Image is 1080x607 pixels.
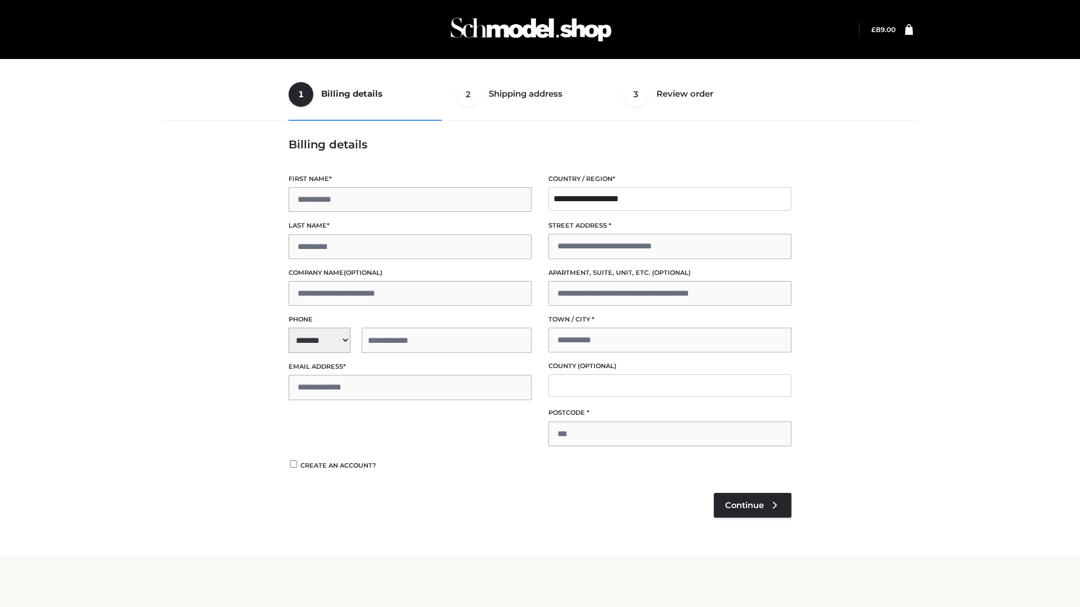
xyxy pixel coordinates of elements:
[871,25,876,34] span: £
[447,7,615,52] img: Schmodel Admin 964
[652,269,691,277] span: (optional)
[871,25,895,34] bdi: 89.00
[289,220,532,231] label: Last name
[871,25,895,34] a: £89.00
[289,268,532,278] label: Company name
[548,361,791,372] label: County
[725,500,764,510] span: Continue
[289,361,532,372] label: Email address
[548,407,791,418] label: Postcode
[548,268,791,278] label: Apartment, suite, unit, etc.
[548,220,791,231] label: Street address
[578,362,616,370] span: (optional)
[300,461,376,469] span: Create an account?
[714,493,791,518] a: Continue
[344,269,382,277] span: (optional)
[289,174,532,184] label: First name
[289,138,791,151] h3: Billing details
[548,314,791,325] label: Town / City
[289,460,299,468] input: Create an account?
[548,174,791,184] label: Country / Region
[289,314,532,325] label: Phone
